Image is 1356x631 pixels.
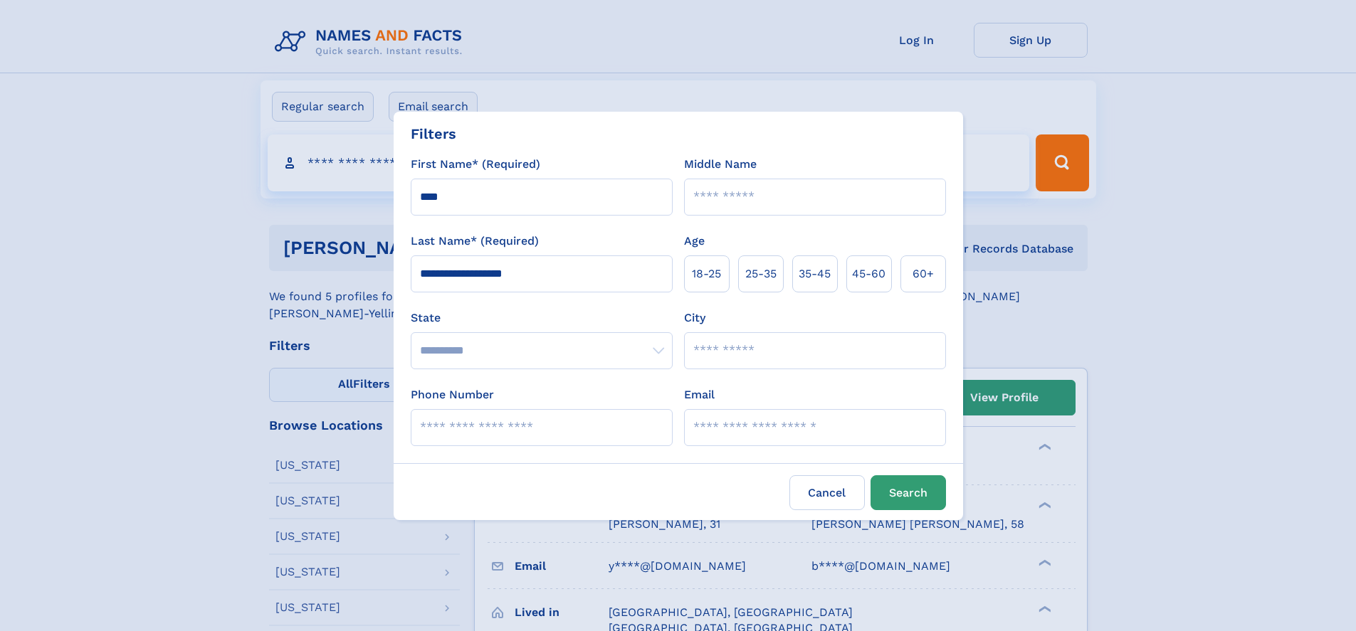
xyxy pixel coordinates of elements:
label: Cancel [789,475,865,510]
label: Middle Name [684,156,757,173]
label: Age [684,233,705,250]
label: Email [684,386,715,403]
span: 18‑25 [692,265,721,282]
button: Search [871,475,946,510]
span: 60+ [913,265,934,282]
label: Phone Number [411,386,494,403]
label: Last Name* (Required) [411,233,539,250]
span: 35‑45 [799,265,831,282]
div: Filters [411,123,456,144]
label: City [684,309,705,327]
span: 25‑35 [745,265,777,282]
label: State [411,309,673,327]
span: 45‑60 [852,265,885,282]
label: First Name* (Required) [411,156,540,173]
